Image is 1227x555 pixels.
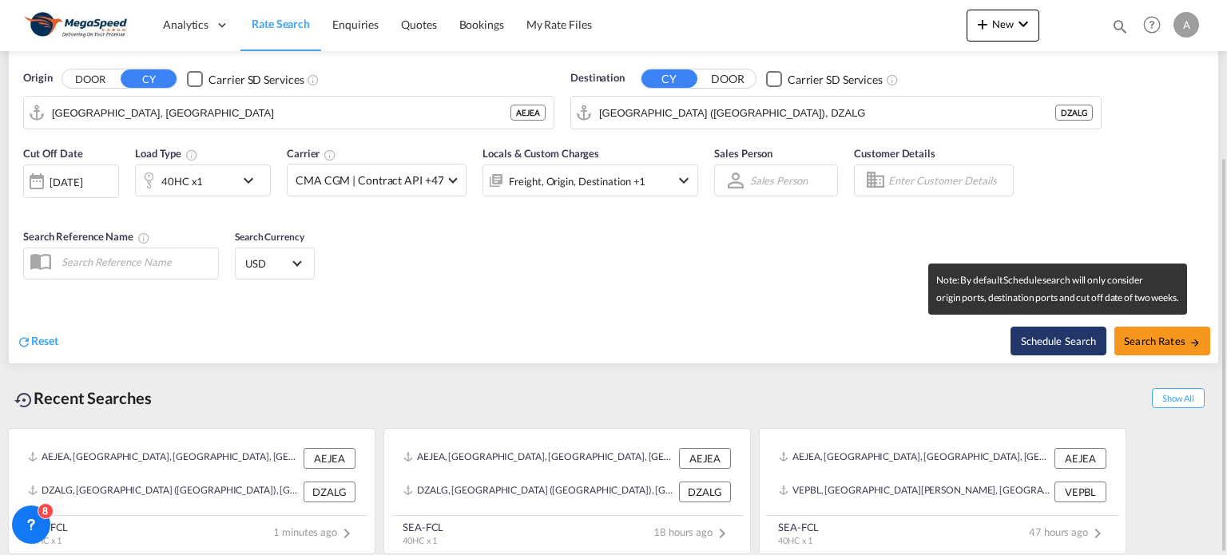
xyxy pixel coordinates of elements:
div: Carrier SD Services [788,72,883,88]
md-icon: icon-magnify [1111,18,1129,35]
span: Analytics [163,17,208,33]
span: 47 hours ago [1029,525,1107,538]
recent-search-card: AEJEA, [GEOGRAPHIC_DATA], [GEOGRAPHIC_DATA], [GEOGRAPHIC_DATA], [GEOGRAPHIC_DATA] AEJEADZALG, [GE... [8,428,375,554]
span: Search Currency [235,231,304,243]
md-tooltip: Note: By default Schedule search will only consider origin ports, destination ports and cut off d... [928,264,1187,315]
span: Customer Details [854,147,935,160]
button: DOOR [62,70,118,89]
div: DZALG, Alger (Algiers), Algeria, Northern Africa, Africa [403,482,675,502]
span: USD [245,256,290,271]
div: A [1173,12,1199,38]
md-icon: Unchecked: Search for CY (Container Yard) services for all selected carriers.Checked : Search for... [886,73,899,86]
div: Origin DOOR CY Checkbox No InkUnchecked: Search for CY (Container Yard) services for all selected... [9,46,1218,363]
md-icon: icon-chevron-down [674,171,693,190]
span: Search Rates [1124,335,1201,347]
div: AEJEA [510,105,546,121]
md-icon: icon-chevron-down [239,171,266,190]
div: icon-magnify [1111,18,1129,42]
span: Quotes [401,18,436,31]
span: Locals & Custom Charges [482,147,599,160]
span: Origin [23,70,52,86]
div: Carrier SD Services [208,72,304,88]
md-checkbox: Checkbox No Ink [187,70,304,87]
md-icon: icon-arrow-right [1189,337,1201,348]
md-icon: icon-plus 400-fg [973,14,992,34]
div: DZALG [679,482,731,502]
div: VEPBL [1054,482,1106,502]
md-input-container: Alger (Algiers), DZALG [571,97,1101,129]
button: Search Ratesicon-arrow-right [1114,327,1210,355]
div: AEJEA, Jebel Ali, United Arab Emirates, Middle East, Middle East [779,448,1050,469]
div: AEJEA [304,448,355,469]
span: Enquiries [332,18,379,31]
input: Search by Port [599,101,1055,125]
div: AEJEA, Jebel Ali, United Arab Emirates, Middle East, Middle East [403,448,675,469]
div: DZALG [1055,105,1093,121]
md-icon: Unchecked: Search for CY (Container Yard) services for all selected carriers.Checked : Search for... [307,73,320,86]
md-icon: The selected Trucker/Carrierwill be displayed in the rate results If the rates are from another f... [324,149,336,161]
span: Destination [570,70,625,86]
span: Help [1138,11,1165,38]
span: Carrier [287,147,336,160]
span: Load Type [135,147,198,160]
span: Search Reference Name [23,230,150,243]
span: My Rate Files [526,18,592,31]
div: Recent Searches [8,380,158,416]
img: ad002ba0aea611eda5429768204679d3.JPG [24,7,132,43]
button: icon-plus 400-fgNewicon-chevron-down [967,10,1039,42]
md-datepicker: Select [23,196,35,218]
div: AEJEA, Jebel Ali, United Arab Emirates, Middle East, Middle East [28,448,300,469]
md-icon: Your search will be saved by the below given name [137,232,150,244]
div: 40HC x1icon-chevron-down [135,165,271,196]
button: Note: By default Schedule search will only considerorigin ports, destination ports and cut off da... [1011,327,1106,355]
div: SEA-FCL [778,520,819,534]
md-icon: icon-information-outline [185,149,198,161]
span: 1 minutes ago [273,525,356,538]
span: Show All [1152,388,1205,408]
md-icon: icon-backup-restore [14,390,34,410]
md-icon: icon-chevron-right [713,524,732,543]
div: Freight Origin Destination Factory Stuffing [509,170,645,192]
div: VEPBL, Puerto Cabello, Venezuela, South America, Americas [779,482,1050,502]
div: [DATE] [50,175,82,189]
md-icon: icon-refresh [17,335,31,349]
div: Help [1138,11,1173,40]
span: Rate Search [252,17,310,30]
md-checkbox: Checkbox No Ink [766,70,883,87]
recent-search-card: AEJEA, [GEOGRAPHIC_DATA], [GEOGRAPHIC_DATA], [GEOGRAPHIC_DATA], [GEOGRAPHIC_DATA] AEJEADZALG, [GE... [383,428,751,554]
span: 40HC x 1 [778,535,812,545]
button: CY [641,69,697,88]
md-icon: icon-chevron-right [337,524,356,543]
span: 40HC x 1 [403,535,437,545]
md-icon: icon-chevron-down [1014,14,1033,34]
md-input-container: Jebel Ali, AEJEA [24,97,554,129]
div: AEJEA [1054,448,1106,469]
md-select: Select Currency: $ USDUnited States Dollar [244,252,306,275]
span: CMA CGM | Contract API +47 [296,172,443,188]
input: Search by Port [52,101,510,125]
recent-search-card: AEJEA, [GEOGRAPHIC_DATA], [GEOGRAPHIC_DATA], [GEOGRAPHIC_DATA], [GEOGRAPHIC_DATA] AEJEAVEPBL, [GE... [759,428,1126,554]
span: 40HC x 1 [27,535,62,545]
div: DZALG [304,482,355,502]
md-icon: icon-chevron-right [1088,524,1107,543]
div: SEA-FCL [403,520,443,534]
div: [DATE] [23,165,119,198]
div: icon-refreshReset [17,333,58,351]
input: Search Reference Name [54,250,218,274]
span: 18 hours ago [653,525,732,538]
div: Freight Origin Destination Factory Stuffingicon-chevron-down [482,165,698,196]
button: DOOR [700,70,756,89]
md-select: Sales Person [749,169,809,192]
span: Cut Off Date [23,147,83,160]
span: Sales Person [714,147,772,160]
span: Bookings [459,18,504,31]
div: 40HC x1 [161,170,203,192]
button: CY [121,69,177,88]
div: AEJEA [679,448,731,469]
div: DZALG, Alger (Algiers), Algeria, Northern Africa, Africa [28,482,300,502]
input: Enter Customer Details [888,168,1008,192]
span: New [973,18,1033,30]
span: Reset [31,334,58,347]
